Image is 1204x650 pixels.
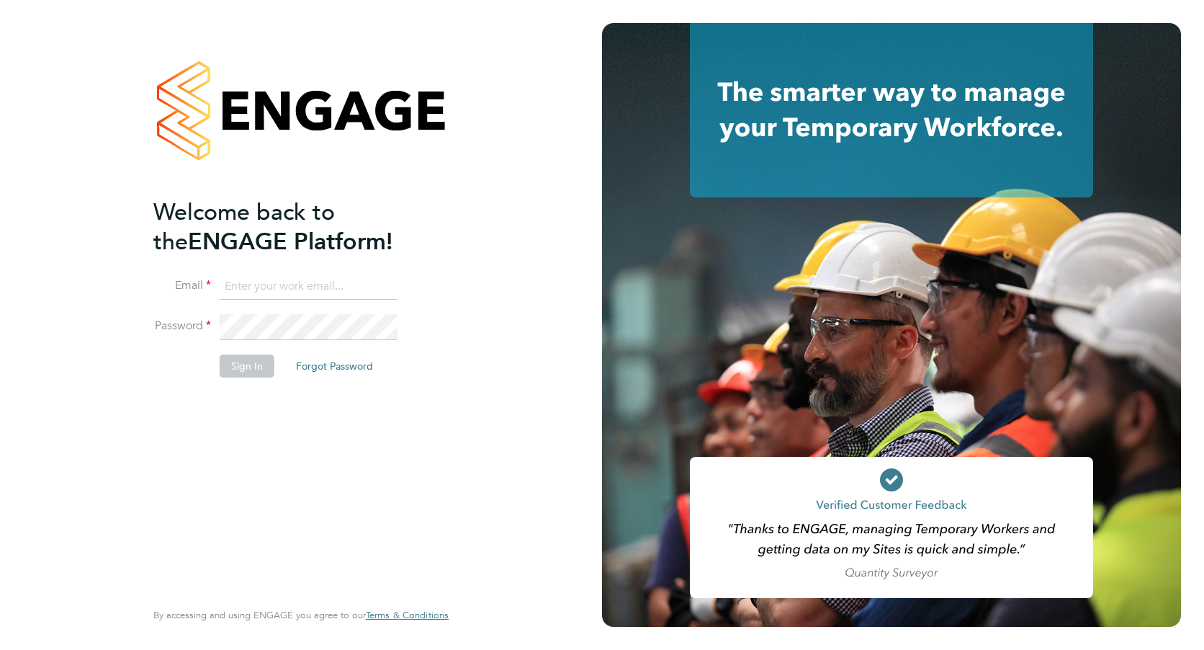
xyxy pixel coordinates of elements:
span: Welcome back to the [153,198,335,256]
label: Email [153,278,211,293]
a: Terms & Conditions [366,610,449,621]
input: Enter your work email... [220,274,397,300]
span: Terms & Conditions [366,609,449,621]
button: Sign In [220,355,274,378]
span: By accessing and using ENGAGE you agree to our [153,609,449,621]
h2: ENGAGE Platform! [153,197,434,257]
button: Forgot Password [284,355,385,378]
label: Password [153,319,211,334]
